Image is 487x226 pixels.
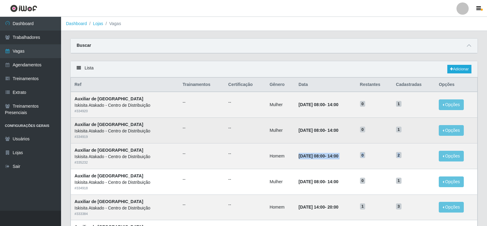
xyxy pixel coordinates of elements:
span: 2 [396,152,402,158]
a: Lojas [93,21,103,26]
div: Iskisita Atakado - Centro de Distribuição [75,205,175,211]
a: Dashboard [66,21,87,26]
time: 14:00 [327,179,338,184]
th: Trainamentos [179,78,225,92]
div: # 334919 [75,134,175,139]
button: Opções [439,125,464,136]
ul: -- [183,99,221,106]
strong: Buscar [77,43,91,48]
ul: -- [228,125,262,131]
span: 1 [396,127,402,133]
time: 20:00 [327,205,338,209]
div: Lista [71,61,478,77]
button: Opções [439,99,464,110]
ul: -- [183,125,221,131]
nav: breadcrumb [61,17,487,31]
div: # 334918 [75,186,175,191]
div: Iskisita Atakado - Centro de Distribuição [75,102,175,109]
span: 0 [360,101,365,107]
strong: - [299,102,338,107]
td: Mulher [266,118,295,143]
span: 0 [360,127,365,133]
div: Iskisita Atakado - Centro de Distribuição [75,154,175,160]
time: 14:00 [327,128,338,133]
td: Homem [266,143,295,169]
td: Mulher [266,92,295,117]
strong: - [299,154,338,158]
strong: Auxiliar de [GEOGRAPHIC_DATA] [75,96,143,101]
ul: -- [183,150,221,157]
td: Homem [266,195,295,220]
div: # 335232 [75,160,175,165]
th: Certificação [225,78,266,92]
ul: -- [228,99,262,106]
div: # 333384 [75,211,175,217]
strong: Auxiliar de [GEOGRAPHIC_DATA] [75,122,143,127]
button: Opções [439,176,464,187]
time: [DATE] 08:00 [299,154,325,158]
strong: - [299,179,338,184]
ul: -- [183,202,221,208]
th: Opções [435,78,477,92]
div: Iskisita Atakado - Centro de Distribuição [75,128,175,134]
th: Restantes [356,78,392,92]
strong: Auxiliar de [GEOGRAPHIC_DATA] [75,199,143,204]
ul: -- [228,176,262,183]
time: [DATE] 08:00 [299,179,325,184]
span: 1 [396,178,402,184]
ul: -- [183,176,221,183]
td: Mulher [266,169,295,195]
strong: Auxiliar de [GEOGRAPHIC_DATA] [75,173,143,178]
div: # 334920 [75,109,175,114]
img: CoreUI Logo [10,5,37,12]
a: Adicionar [447,65,471,73]
time: 14:00 [327,102,338,107]
li: Vagas [103,20,121,27]
strong: Auxiliar de [GEOGRAPHIC_DATA] [75,148,143,153]
span: 1 [396,101,402,107]
th: Ref [71,78,179,92]
span: 0 [360,152,365,158]
strong: - [299,128,338,133]
time: [DATE] 08:00 [299,128,325,133]
span: 1 [360,203,365,209]
time: [DATE] 14:00 [299,205,325,209]
strong: - [299,205,338,209]
time: 14:00 [327,154,338,158]
span: 3 [396,203,402,209]
th: Data [295,78,356,92]
div: Iskisita Atakado - Centro de Distribuição [75,179,175,186]
th: Gênero [266,78,295,92]
ul: -- [228,150,262,157]
ul: -- [228,202,262,208]
th: Cadastradas [392,78,435,92]
button: Opções [439,151,464,161]
button: Opções [439,202,464,213]
time: [DATE] 08:00 [299,102,325,107]
span: 0 [360,178,365,184]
